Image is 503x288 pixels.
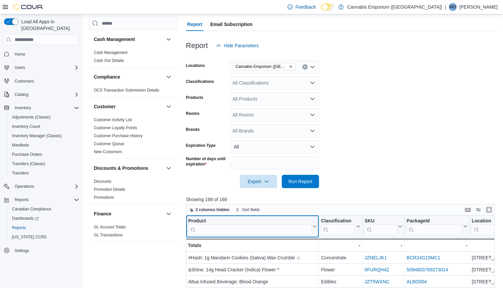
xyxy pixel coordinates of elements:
[15,65,25,70] span: Users
[15,92,28,97] span: Catalog
[9,169,31,177] a: Transfers
[230,140,319,153] button: All
[94,88,159,93] a: OCS Transaction Submission Details
[94,165,163,171] button: Discounts & Promotions
[94,50,127,55] a: Cash Management
[94,233,123,237] a: GL Transactions
[9,141,32,149] a: Manifests
[365,218,402,235] button: SKU
[240,175,277,188] button: Export
[186,196,498,203] p: Showing 168 of 168
[12,246,79,255] span: Settings
[19,18,79,32] span: Load All Apps in [GEOGRAPHIC_DATA]
[12,133,62,139] span: Inventory Manager (Classic)
[310,96,315,102] button: Open list of options
[4,46,79,273] nav: Complex example
[7,232,82,242] button: [US_STATE] CCRS
[94,36,135,43] h3: Cash Management
[9,205,54,213] a: Canadian Compliance
[1,90,82,99] button: Catalog
[321,4,335,11] input: Dark Mode
[310,112,315,118] button: Open list of options
[310,80,315,86] button: Open list of options
[188,218,311,224] div: Product
[188,278,317,286] div: Altua Infused Beverage: Blood Orange
[233,206,262,214] button: Sort fields
[94,126,137,130] a: Customer Loyalty Points
[407,267,448,272] a: 5094803769273014
[407,255,440,260] a: BCR24G15MC1
[365,267,389,272] a: 0FURQH4Z
[9,233,79,241] span: Washington CCRS
[186,111,200,116] label: Rooms
[449,3,456,11] span: MO
[9,160,79,168] span: Transfers (Classic)
[9,224,29,232] a: Reports
[9,150,79,158] span: Purchase Orders
[13,4,43,10] img: Cova
[12,77,37,85] a: Customers
[213,39,261,52] button: Hide Parameters
[186,206,232,214] button: 2 columns hidden
[12,225,26,230] span: Reports
[94,74,163,80] button: Compliance
[1,49,82,59] button: Home
[94,187,125,192] a: Promotion Details
[1,63,82,72] button: Users
[15,105,31,111] span: Inventory
[94,74,120,80] h3: Compliance
[165,73,173,81] button: Compliance
[295,4,316,10] span: Feedback
[94,58,124,63] a: Cash Out Details
[365,218,397,224] div: SKU
[94,134,143,138] a: Customer Purchase History
[12,196,31,204] button: Reports
[94,142,124,146] a: Customer Queue
[94,118,132,122] a: Customer Activity List
[186,79,214,84] label: Classifications
[12,196,79,204] span: Reports
[7,122,82,131] button: Inventory Count
[12,161,45,166] span: Transfers (Classic)
[9,150,45,158] a: Purchase Orders
[302,64,308,70] button: Clear input
[9,160,48,168] a: Transfers (Classic)
[188,254,317,262] div: #Hash: 1g Mandarin Cookies (Sativa) Wax Crumble ♧
[285,0,318,14] a: Feedback
[12,206,51,212] span: Canadian Compliance
[321,266,360,274] div: Flower
[1,76,82,86] button: Customers
[15,52,25,57] span: Home
[186,42,208,50] h3: Report
[407,218,467,235] button: PackageId
[9,224,79,232] span: Reports
[188,241,317,249] div: Totals
[88,177,178,204] div: Discounts & Promotions
[94,195,114,200] a: Promotions
[9,113,79,121] span: Adjustments (Classic)
[94,165,148,171] h3: Discounts & Promotions
[94,149,122,154] a: New Customers
[282,175,319,188] button: Run Report
[165,35,173,43] button: Cash Management
[196,207,230,212] span: 2 columns hidden
[15,184,34,189] span: Operations
[9,141,79,149] span: Manifests
[12,77,79,85] span: Customers
[94,179,111,184] a: Discounts
[7,168,82,178] button: Transfers
[224,42,259,49] span: Hide Parameters
[1,182,82,191] button: Operations
[1,246,82,255] button: Settings
[7,204,82,214] button: Canadian Compliance
[94,225,126,229] a: GL Account Totals
[7,131,82,141] button: Inventory Manager (Classic)
[12,124,40,129] span: Inventory Count
[407,218,462,235] div: Package URL
[188,218,317,235] button: Product
[1,103,82,113] button: Inventory
[94,210,163,217] button: Finance
[365,241,402,249] div: -
[12,115,51,120] span: Adjustments (Classic)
